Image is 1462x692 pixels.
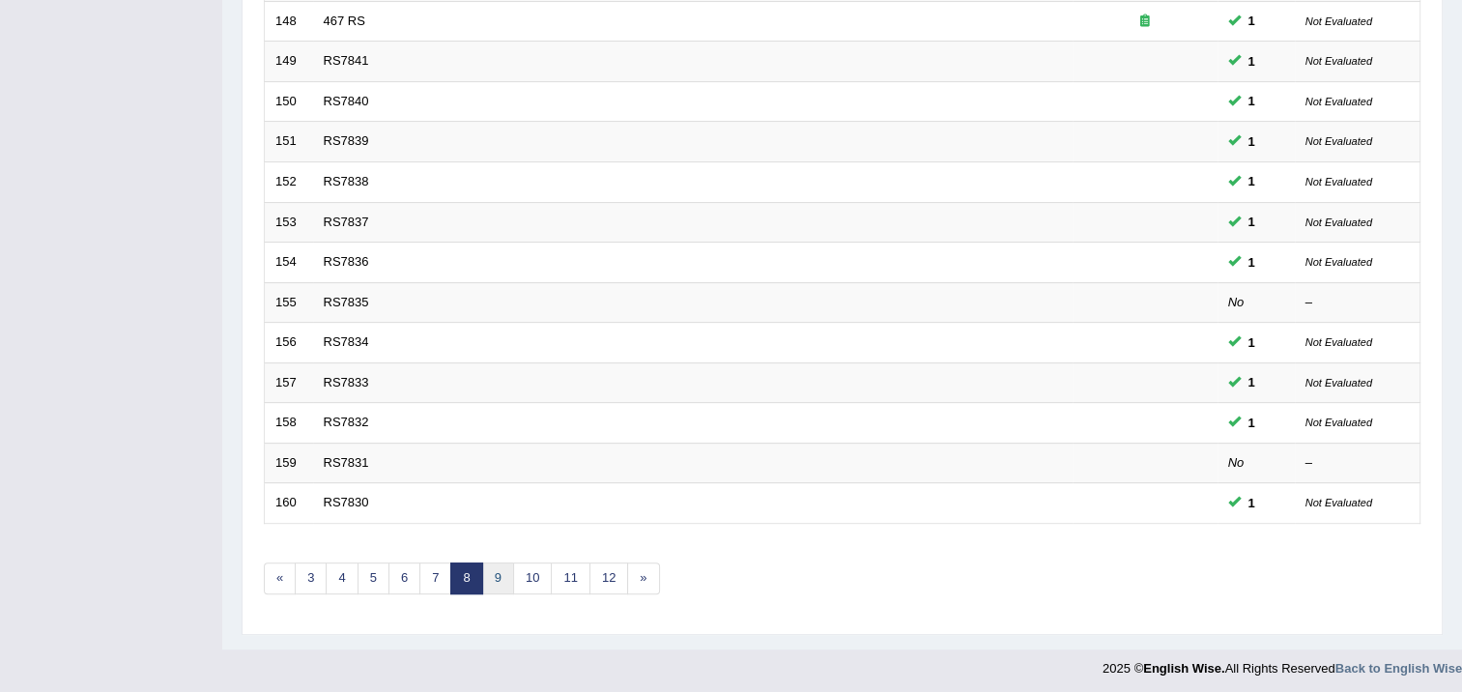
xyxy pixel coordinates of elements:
[324,295,369,309] a: RS7835
[265,483,313,524] td: 160
[1241,372,1263,392] span: You can still take this question
[265,243,313,283] td: 154
[1241,131,1263,152] span: You can still take this question
[1241,212,1263,232] span: You can still take this question
[324,14,365,28] a: 467 RS
[627,562,659,594] a: »
[324,174,369,188] a: RS7838
[1305,135,1372,147] small: Not Evaluated
[1241,91,1263,111] span: You can still take this question
[324,495,369,509] a: RS7830
[324,455,369,470] a: RS7831
[1228,295,1245,309] em: No
[1305,417,1372,428] small: Not Evaluated
[1305,55,1372,67] small: Not Evaluated
[589,562,628,594] a: 12
[450,562,482,594] a: 8
[324,133,369,148] a: RS7839
[324,94,369,108] a: RS7840
[265,42,313,82] td: 149
[1228,455,1245,470] em: No
[265,81,313,122] td: 150
[265,403,313,444] td: 158
[1305,216,1372,228] small: Not Evaluated
[1305,454,1410,473] div: –
[1241,11,1263,31] span: You can still take this question
[1305,294,1410,312] div: –
[1241,493,1263,513] span: You can still take this question
[551,562,589,594] a: 11
[1241,413,1263,433] span: You can still take this question
[1305,336,1372,348] small: Not Evaluated
[1241,252,1263,273] span: You can still take this question
[324,334,369,349] a: RS7834
[358,562,389,594] a: 5
[419,562,451,594] a: 7
[324,415,369,429] a: RS7832
[1241,51,1263,72] span: You can still take this question
[326,562,358,594] a: 4
[1305,15,1372,27] small: Not Evaluated
[1305,96,1372,107] small: Not Evaluated
[265,323,313,363] td: 156
[1335,661,1462,676] a: Back to English Wise
[1305,497,1372,508] small: Not Evaluated
[265,362,313,403] td: 157
[1305,256,1372,268] small: Not Evaluated
[1241,332,1263,353] span: You can still take this question
[1103,649,1462,678] div: 2025 © All Rights Reserved
[388,562,420,594] a: 6
[482,562,514,594] a: 9
[1241,171,1263,191] span: You can still take this question
[265,202,313,243] td: 153
[1083,13,1207,31] div: Exam occurring question
[295,562,327,594] a: 3
[265,122,313,162] td: 151
[324,375,369,389] a: RS7833
[265,282,313,323] td: 155
[1305,176,1372,187] small: Not Evaluated
[324,215,369,229] a: RS7837
[265,161,313,202] td: 152
[324,53,369,68] a: RS7841
[513,562,552,594] a: 10
[265,1,313,42] td: 148
[264,562,296,594] a: «
[265,443,313,483] td: 159
[324,254,369,269] a: RS7836
[1305,377,1372,389] small: Not Evaluated
[1143,661,1224,676] strong: English Wise.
